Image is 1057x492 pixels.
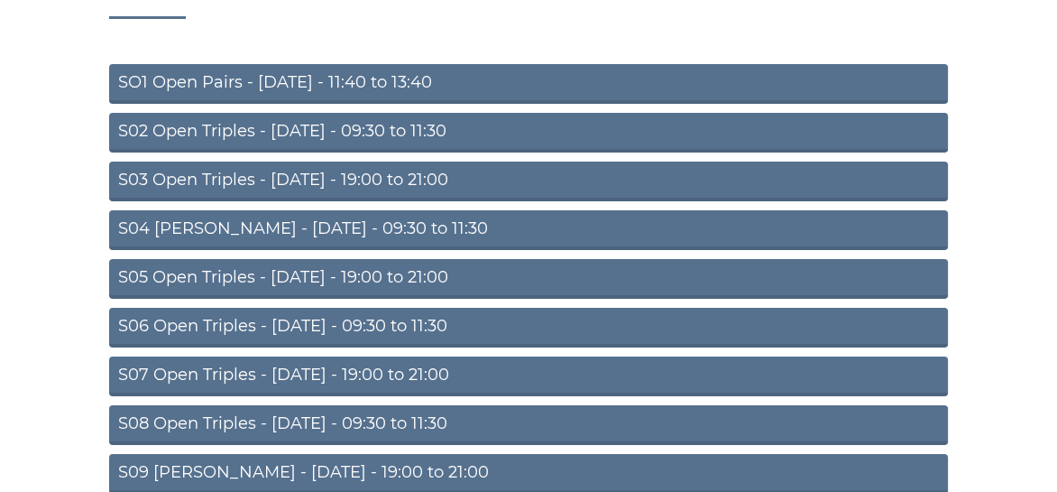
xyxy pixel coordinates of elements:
a: S04 [PERSON_NAME] - [DATE] - 09:30 to 11:30 [109,210,948,250]
a: S06 Open Triples - [DATE] - 09:30 to 11:30 [109,308,948,348]
a: S03 Open Triples - [DATE] - 19:00 to 21:00 [109,162,948,201]
a: S02 Open Triples - [DATE] - 09:30 to 11:30 [109,113,948,153]
a: S05 Open Triples - [DATE] - 19:00 to 21:00 [109,259,948,299]
a: S07 Open Triples - [DATE] - 19:00 to 21:00 [109,357,948,396]
a: SO1 Open Pairs - [DATE] - 11:40 to 13:40 [109,64,948,104]
a: S08 Open Triples - [DATE] - 09:30 to 11:30 [109,405,948,445]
